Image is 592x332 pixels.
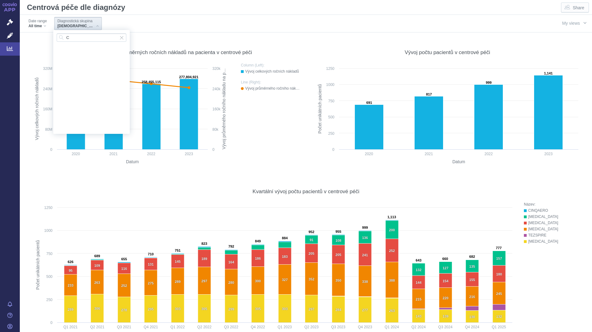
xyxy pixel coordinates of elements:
text: 295 [148,307,154,311]
text: 216 [469,295,475,299]
text: 0 [50,147,52,152]
text: 240k [212,87,221,91]
text: 500 [46,275,52,279]
text: 297 [202,279,207,283]
text: 154 [443,279,449,283]
button: Share dashboard [561,2,589,12]
span: [DEMOGRAPHIC_DATA] [57,23,94,28]
button: My views [556,17,592,29]
div: Visualization legend [241,62,300,93]
text: 250 [46,298,52,302]
div: Legend axis indicator [241,79,303,85]
span: Share [573,5,584,11]
text: 160k [212,107,221,111]
text: Datum [126,159,139,164]
text: 352 [309,277,315,281]
text: 1,141 [544,71,553,75]
text: 91 [310,238,313,242]
text: 215 [416,297,422,301]
text: 955 [336,230,342,233]
text: 952 [309,230,315,234]
text: 388 [389,279,395,282]
div: Column (Left) : [241,62,303,68]
text: 80k [212,127,219,132]
text: 350 [336,279,342,282]
text: Počet unikátních pacientů [317,84,322,134]
div: [MEDICAL_DATA] [528,238,583,245]
text: 164 [229,260,234,264]
text: 143 [416,314,422,318]
div: Vývoj celkových a průměrných ročních nákladů na pacienta v centrové péči [77,49,252,56]
span: Diagnostická skupina [57,19,92,23]
div: More actions [578,175,589,186]
div: Legend axis indicator [241,62,303,68]
text: 643 [416,258,422,262]
text: 277 [362,308,368,312]
text: 180 [496,272,502,276]
div: Vývoj počtu pacientů v centrové péči [405,49,490,56]
text: 655 [121,257,127,261]
text: 777 [496,246,502,250]
text: 80M [45,127,52,132]
text: 750 [328,99,334,103]
text: 1250 [44,206,53,210]
text: 145 [175,260,181,263]
text: 160M [43,107,52,111]
text: 95 [69,269,72,272]
text: 1250 [326,66,334,71]
text: 289 [68,308,74,311]
text: 849 [255,239,261,243]
text: 0 [50,321,53,325]
text: 263 [94,281,100,284]
text: 884 [282,236,288,240]
text: 130 [469,315,475,319]
text: 277,804,921 [179,75,198,79]
text: 200 [389,228,395,232]
text: 284 [336,308,342,312]
button: Vývoj průměrného ročního nákladu na pacienta [241,85,300,92]
text: 1,113 [387,215,396,219]
button: DUPIXENT [524,214,583,220]
text: 205 [309,252,315,255]
span: Input clear [120,33,124,42]
text: 245 [496,292,502,296]
text: 109 [94,264,100,267]
text: 132 [416,268,422,272]
div: CINQAERO [528,207,583,214]
text: 303 [282,307,288,311]
div: Legend separator [241,74,247,79]
text: 116 [121,267,127,270]
text: 1000 [44,228,53,233]
text: 183 [282,255,288,258]
text: 136 [362,236,368,240]
text: 320k [212,66,221,71]
text: Datum [452,159,465,164]
span: My views [562,21,580,26]
text: 0 [332,147,334,152]
div: Vývoj průměrného ročního nákladu na pacienta [245,85,300,92]
input: Search attribute values [57,33,126,42]
text: 999 [486,81,492,84]
text: 691 [366,101,372,104]
text: 320M [43,66,52,71]
div: [MEDICAL_DATA] [528,220,583,226]
text: 0 [212,147,215,152]
text: Vývoj průměrného ročního nákladu na p… [221,68,226,149]
text: 305 [255,307,261,311]
text: 999 [362,226,368,229]
text: 189 [202,257,207,261]
text: 689 [94,254,100,258]
text: 626 [68,260,74,264]
div: More actions [578,36,589,47]
text: 258,455,115 [141,80,161,84]
text: Vývoj celkových ročních nákladů [34,78,39,140]
text: 792 [229,245,234,248]
div: Název: [524,201,583,207]
text: 132 [496,315,502,318]
text: 682 [469,255,475,258]
text: 144 [416,281,422,284]
text: 131 [148,262,154,266]
text: 500 [328,115,334,119]
button: FASENRA [524,220,583,226]
text: 710 [148,252,154,256]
